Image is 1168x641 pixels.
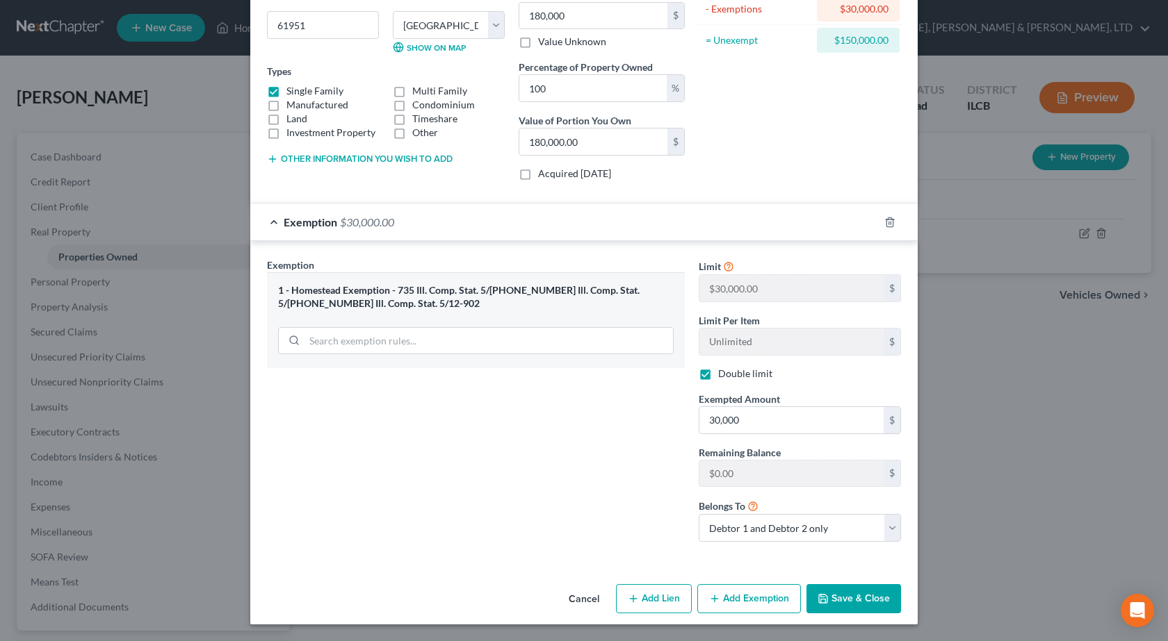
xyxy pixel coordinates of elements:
[286,112,307,126] label: Land
[278,284,674,310] div: 1 - Homestead Exemption - 735 Ill. Comp. Stat. 5/[PHONE_NUMBER] Ill. Comp. Stat. 5/[PHONE_NUMBER]...
[699,460,884,487] input: --
[519,3,667,29] input: 0.00
[305,328,673,354] input: Search exemption rules...
[412,112,457,126] label: Timeshare
[699,275,884,301] input: --
[699,313,760,328] label: Limit Per Item
[699,407,884,433] input: 0.00
[267,259,314,271] span: Exemption
[267,11,379,39] input: Enter zip...
[538,167,611,181] label: Acquired [DATE]
[699,500,745,512] span: Belongs To
[718,367,772,381] label: Double limit
[558,585,610,613] button: Cancel
[538,35,606,49] label: Value Unknown
[519,113,631,128] label: Value of Portion You Own
[286,84,343,98] label: Single Family
[699,393,780,405] span: Exempted Amount
[884,328,900,355] div: $
[667,3,684,29] div: $
[616,584,692,613] button: Add Lien
[412,98,475,112] label: Condominium
[828,2,889,16] div: $30,000.00
[340,215,394,228] span: $30,000.00
[884,460,900,487] div: $
[412,126,438,140] label: Other
[1121,594,1154,627] div: Open Intercom Messenger
[393,42,466,53] a: Show on Map
[706,33,811,47] div: = Unexempt
[699,260,721,272] span: Limit
[806,584,901,613] button: Save & Close
[519,75,667,101] input: 0.00
[412,84,467,98] label: Multi Family
[884,407,900,433] div: $
[699,328,884,355] input: --
[267,64,291,78] label: Types
[699,445,781,460] label: Remaining Balance
[706,2,811,16] div: - Exemptions
[286,98,348,112] label: Manufactured
[884,275,900,301] div: $
[267,153,453,165] button: Other information you wish to add
[697,584,801,613] button: Add Exemption
[667,75,684,101] div: %
[284,215,337,228] span: Exemption
[828,33,889,47] div: $150,000.00
[286,126,375,140] label: Investment Property
[519,128,667,155] input: 0.00
[519,60,653,74] label: Percentage of Property Owned
[667,128,684,155] div: $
